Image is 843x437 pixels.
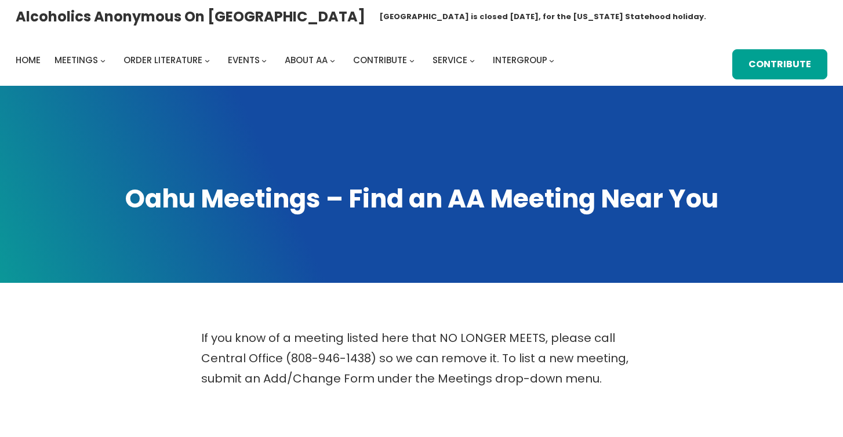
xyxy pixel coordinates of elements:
span: Intergroup [493,54,547,66]
button: Order Literature submenu [205,57,210,63]
button: Meetings submenu [100,57,106,63]
nav: Intergroup [16,52,558,68]
span: Events [228,54,260,66]
a: Alcoholics Anonymous on [GEOGRAPHIC_DATA] [16,4,365,29]
button: Contribute submenu [409,57,415,63]
h1: Oahu Meetings – Find an AA Meeting Near You [16,181,827,216]
a: Contribute [732,49,827,79]
a: Events [228,52,260,68]
a: Home [16,52,41,68]
span: Meetings [54,54,98,66]
span: Contribute [353,54,407,66]
a: About AA [285,52,328,68]
button: Events submenu [261,57,267,63]
a: Intergroup [493,52,547,68]
button: Intergroup submenu [549,57,554,63]
span: Home [16,54,41,66]
p: If you know of a meeting listed here that NO LONGER MEETS, please call Central Office (808-946-14... [201,328,642,389]
h1: [GEOGRAPHIC_DATA] is closed [DATE], for the [US_STATE] Statehood holiday. [379,11,706,23]
button: About AA submenu [330,57,335,63]
span: About AA [285,54,328,66]
a: Service [433,52,467,68]
a: Contribute [353,52,407,68]
span: Order Literature [123,54,202,66]
a: Meetings [54,52,98,68]
span: Service [433,54,467,66]
button: Service submenu [470,57,475,63]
